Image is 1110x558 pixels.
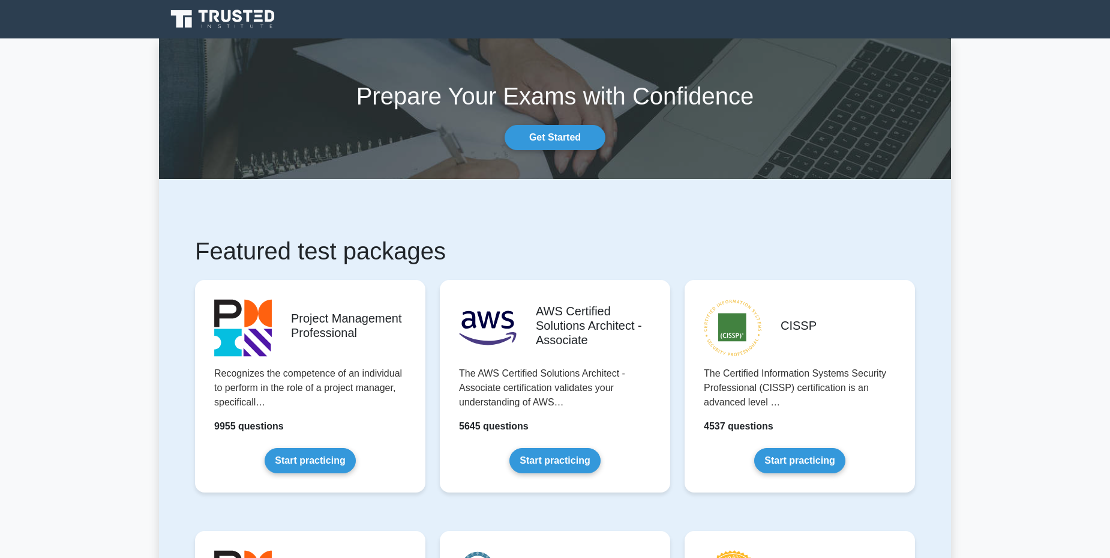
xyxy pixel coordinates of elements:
[195,237,915,265] h1: Featured test packages
[505,125,605,150] a: Get Started
[159,82,951,111] h1: Prepare Your Exams with Confidence
[265,448,355,473] a: Start practicing
[509,448,600,473] a: Start practicing
[754,448,845,473] a: Start practicing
